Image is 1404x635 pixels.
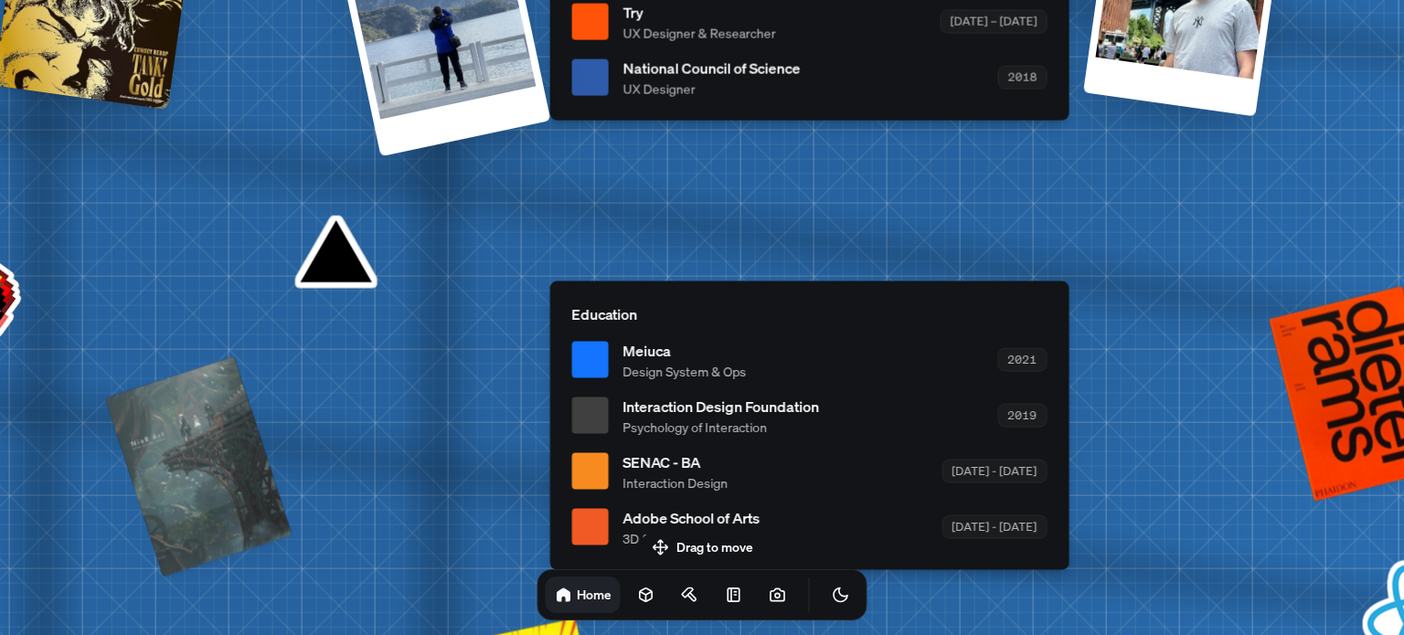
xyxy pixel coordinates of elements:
[823,577,859,613] button: Toggle Theme
[572,302,1048,324] p: Education
[998,66,1048,89] div: 2018
[623,417,820,436] span: Psychology of Interaction
[998,348,1048,371] div: 2021
[577,586,612,603] h1: Home
[623,472,729,492] span: Interaction Design
[623,506,760,528] span: Adobe School of Arts
[942,460,1048,482] div: [DATE] - [DATE]
[623,79,801,98] span: UX Designer
[623,395,820,417] span: Interaction Design Foundation
[941,10,1048,33] div: [DATE] – [DATE]
[623,361,747,380] span: Design System & Ops
[623,57,801,79] span: National Council of Science
[623,528,760,547] span: 3D & Motion Graphics
[623,339,747,361] span: Meiuca
[623,450,729,472] span: SENAC - BA
[998,404,1048,427] div: 2019
[623,1,776,23] span: Try
[942,515,1048,538] div: [DATE] - [DATE]
[546,577,621,613] a: Home
[623,23,776,42] span: UX Designer & Researcher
